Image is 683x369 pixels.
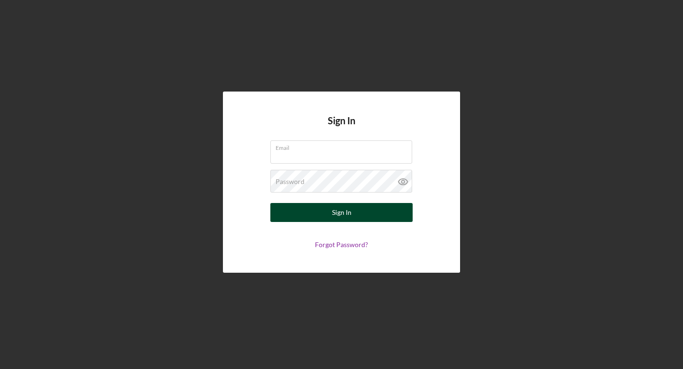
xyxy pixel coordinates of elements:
[270,203,413,222] button: Sign In
[276,141,412,151] label: Email
[332,203,351,222] div: Sign In
[276,178,305,185] label: Password
[315,240,368,249] a: Forgot Password?
[328,115,355,140] h4: Sign In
